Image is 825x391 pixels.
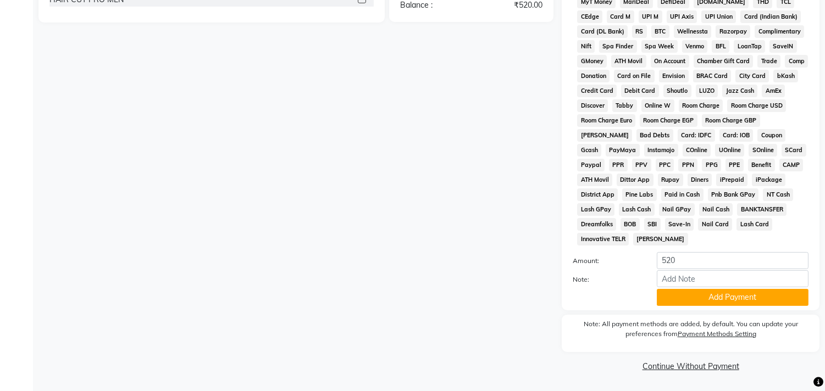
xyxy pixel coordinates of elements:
[577,70,610,82] span: Donation
[639,10,662,23] span: UPI M
[644,218,661,231] span: SBI
[735,70,769,82] span: City Card
[716,174,748,186] span: iPrepaid
[564,256,649,266] label: Amount:
[757,129,785,142] span: Coupon
[632,159,651,171] span: PPV
[667,10,697,23] span: UPI Axis
[661,188,704,201] span: Paid in Cash
[657,252,809,269] input: Amount
[727,99,786,112] span: Room Charge USD
[693,70,732,82] span: BRAC Card
[726,159,744,171] span: PPE
[641,40,678,53] span: Spa Week
[755,25,804,38] span: Complimentary
[785,55,808,68] span: Comp
[719,129,754,142] span: Card: IOB
[657,289,809,306] button: Add Payment
[640,114,697,127] span: Room Charge EGP
[737,218,772,231] span: Lash Card
[701,10,736,23] span: UPI Union
[577,85,617,97] span: Credit Card
[698,218,732,231] span: Nail Card
[674,25,712,38] span: Wellnessta
[679,99,723,112] span: Room Charge
[678,129,715,142] span: Card: IDFC
[656,159,674,171] span: PPC
[657,270,809,287] input: Add Note
[683,144,711,157] span: COnline
[694,55,754,68] span: Chamber Gift Card
[752,174,785,186] span: iPackage
[577,114,635,127] span: Room Charge Euro
[606,144,640,157] span: PayMaya
[749,144,777,157] span: SOnline
[632,25,647,38] span: RS
[614,70,655,82] span: Card on File
[665,218,694,231] span: Save-In
[699,203,733,216] span: Nail Cash
[577,218,616,231] span: Dreamfolks
[779,159,804,171] span: CAMP
[658,174,683,186] span: Rupay
[577,10,602,23] span: CEdge
[696,85,718,97] span: LUZO
[722,85,757,97] span: Jazz Cash
[599,40,637,53] span: Spa Finder
[748,159,775,171] span: Benefit
[577,174,612,186] span: ATH Movil
[633,233,688,245] span: [PERSON_NAME]
[757,55,780,68] span: Trade
[763,188,793,201] span: NT Cash
[607,10,634,23] span: Card M
[564,361,817,372] a: Continue Without Payment
[617,174,654,186] span: Dittor App
[737,203,787,216] span: BANKTANSFER
[612,99,637,112] span: Tabby
[688,174,712,186] span: Diners
[577,40,595,53] span: Nift
[609,159,628,171] span: PPR
[769,40,797,53] span: SaveIN
[577,233,629,245] span: Innovative TELR
[708,188,759,201] span: Pnb Bank GPay
[702,114,760,127] span: Room Charge GBP
[636,129,673,142] span: Bad Debts
[577,99,608,112] span: Discover
[659,203,695,216] span: Nail GPay
[621,85,659,97] span: Debit Card
[678,329,756,339] label: Payment Methods Setting
[577,144,601,157] span: Gcash
[716,25,750,38] span: Razorpay
[651,25,669,38] span: BTC
[577,159,605,171] span: Paypal
[682,40,708,53] span: Venmo
[740,10,801,23] span: Card (Indian Bank)
[702,159,721,171] span: PPG
[678,159,697,171] span: PPN
[619,203,655,216] span: Lash Cash
[782,144,806,157] span: SCard
[577,129,632,142] span: [PERSON_NAME]
[621,218,640,231] span: BOB
[622,188,657,201] span: Pine Labs
[564,275,649,284] label: Note:
[611,55,646,68] span: ATH Movil
[577,203,614,216] span: Lash GPay
[577,55,607,68] span: GMoney
[712,40,729,53] span: BFL
[734,40,765,53] span: LoanTap
[644,144,678,157] span: Instamojo
[651,55,689,68] span: On Account
[659,70,689,82] span: Envision
[663,85,691,97] span: Shoutlo
[573,319,809,343] label: Note: All payment methods are added, by default. You can update your preferences from
[641,99,674,112] span: Online W
[773,70,798,82] span: bKash
[762,85,785,97] span: AmEx
[577,188,618,201] span: District App
[715,144,744,157] span: UOnline
[577,25,628,38] span: Card (DL Bank)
